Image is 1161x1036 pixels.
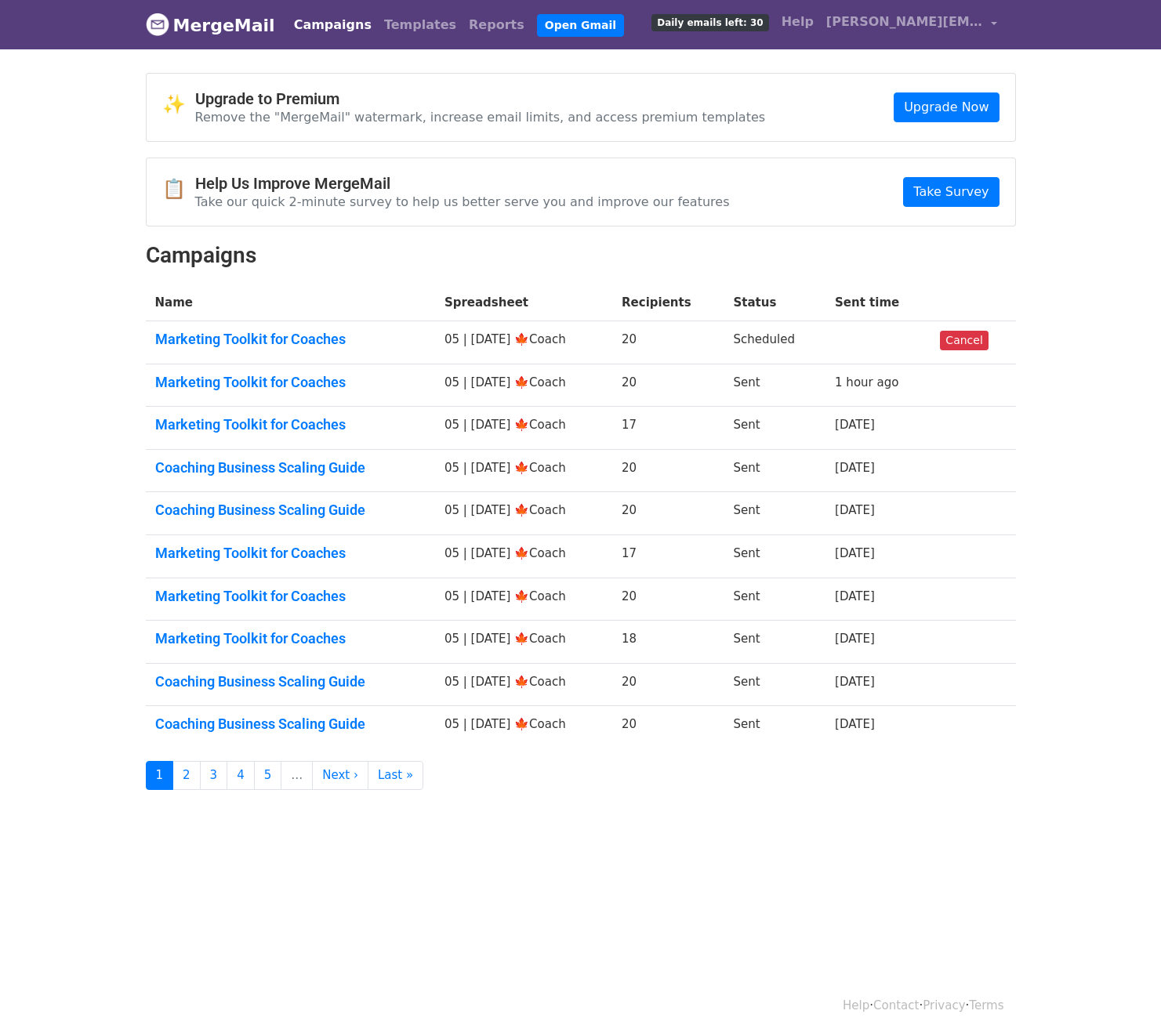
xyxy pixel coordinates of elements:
[435,492,612,535] td: 05 | [DATE] 🍁Coach
[146,13,169,36] img: MergeMail logo
[612,663,724,706] td: 20
[724,706,825,748] td: Sent
[612,621,724,664] td: 18
[940,331,988,350] a: Cancel
[612,449,724,492] td: 20
[612,364,724,407] td: 20
[155,588,426,605] a: Marketing Toolkit for Coaches
[612,706,724,748] td: 20
[724,407,825,450] td: Sent
[195,194,730,210] p: Take our quick 2-minute survey to help us better serve you and improve our features
[162,178,195,201] span: 📋
[612,578,724,621] td: 20
[155,545,426,562] a: Marketing Toolkit for Coaches
[835,546,875,560] a: [DATE]
[155,374,426,391] a: Marketing Toolkit for Coaches
[724,449,825,492] td: Sent
[923,998,965,1012] a: Privacy
[172,761,201,790] a: 2
[435,621,612,664] td: 05 | [DATE] 🍁Coach
[378,9,463,41] a: Templates
[835,675,875,689] a: [DATE]
[724,663,825,706] td: Sent
[155,502,426,519] a: Coaching Business Scaling Guide
[724,621,825,664] td: Sent
[435,578,612,621] td: 05 | [DATE] 🍁Coach
[195,89,766,108] h4: Upgrade to Premium
[835,418,875,432] a: [DATE]
[195,109,766,125] p: Remove the "MergeMail" watermark, increase email limits, and access premium templates
[162,93,195,116] span: ✨
[435,284,612,321] th: Spreadsheet
[146,9,275,42] a: MergeMail
[435,449,612,492] td: 05 | [DATE] 🍁Coach
[146,242,1016,269] h2: Campaigns
[775,6,820,38] a: Help
[146,761,174,790] a: 1
[820,6,1003,43] a: [PERSON_NAME][EMAIL_ADDRESS][DOMAIN_NAME]
[312,761,368,790] a: Next ›
[612,535,724,578] td: 17
[835,461,875,475] a: [DATE]
[155,416,426,433] a: Marketing Toolkit for Coaches
[903,177,999,207] a: Take Survey
[368,761,423,790] a: Last »
[724,321,825,364] td: Scheduled
[724,535,825,578] td: Sent
[227,761,255,790] a: 4
[195,174,730,193] h4: Help Us Improve MergeMail
[435,706,612,748] td: 05 | [DATE] 🍁Coach
[155,630,426,647] a: Marketing Toolkit for Coaches
[612,321,724,364] td: 20
[843,998,869,1012] a: Help
[146,284,435,321] th: Name
[537,14,624,37] a: Open Gmail
[155,459,426,476] a: Coaching Business Scaling Guide
[463,9,531,41] a: Reports
[645,6,775,38] a: Daily emails left: 30
[288,9,378,41] a: Campaigns
[835,717,875,731] a: [DATE]
[612,284,724,321] th: Recipients
[612,407,724,450] td: 17
[200,761,228,790] a: 3
[724,492,825,535] td: Sent
[835,503,875,517] a: [DATE]
[435,407,612,450] td: 05 | [DATE] 🍁Coach
[724,578,825,621] td: Sent
[435,663,612,706] td: 05 | [DATE] 🍁Coach
[826,13,983,31] span: [PERSON_NAME][EMAIL_ADDRESS][DOMAIN_NAME]
[435,321,612,364] td: 05 | [DATE] 🍁Coach
[155,673,426,690] a: Coaching Business Scaling Guide
[835,632,875,646] a: [DATE]
[894,92,999,122] a: Upgrade Now
[651,14,768,31] span: Daily emails left: 30
[435,364,612,407] td: 05 | [DATE] 🍁Coach
[254,761,282,790] a: 5
[724,364,825,407] td: Sent
[155,331,426,348] a: Marketing Toolkit for Coaches
[835,375,898,389] a: 1 hour ago
[612,492,724,535] td: 20
[873,998,919,1012] a: Contact
[724,284,825,321] th: Status
[155,715,426,733] a: Coaching Business Scaling Guide
[825,284,931,321] th: Sent time
[969,998,1003,1012] a: Terms
[835,589,875,603] a: [DATE]
[435,535,612,578] td: 05 | [DATE] 🍁Coach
